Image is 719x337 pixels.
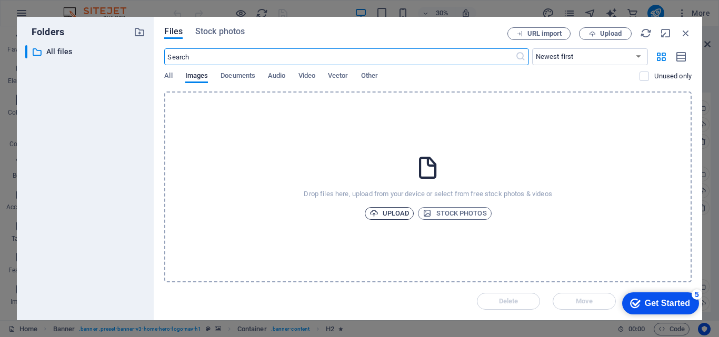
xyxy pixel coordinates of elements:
button: Stock photos [418,207,491,220]
span: Stock photos [195,25,245,38]
span: Upload [370,207,410,220]
span: Vector [328,69,348,84]
span: Documents [221,69,255,84]
p: Folders [25,25,64,39]
span: Files [164,25,183,38]
span: Images [185,69,208,84]
span: URL import [527,30,562,37]
i: Minimize [660,27,672,39]
input: Search [164,48,515,65]
span: Upload [600,30,622,37]
p: All files [46,46,126,58]
p: Drop files here, upload from your device or select from free stock photos & videos [304,189,552,199]
div: Get Started 5 items remaining, 0% complete [8,5,85,27]
i: Create new folder [134,26,145,38]
span: Video [298,69,315,84]
span: Audio [268,69,285,84]
div: Get Started [31,12,76,21]
div: ​ [25,45,27,58]
a: Skip to main content [4,4,74,13]
i: Reload [640,27,652,39]
button: Upload [365,207,414,220]
span: All [164,69,172,84]
span: Stock photos [423,207,486,220]
span: Other [361,69,378,84]
p: Displays only files that are not in use on the website. Files added during this session can still... [654,72,692,81]
div: 5 [78,2,88,13]
button: URL import [507,27,571,40]
i: Close [680,27,692,39]
button: Upload [579,27,632,40]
